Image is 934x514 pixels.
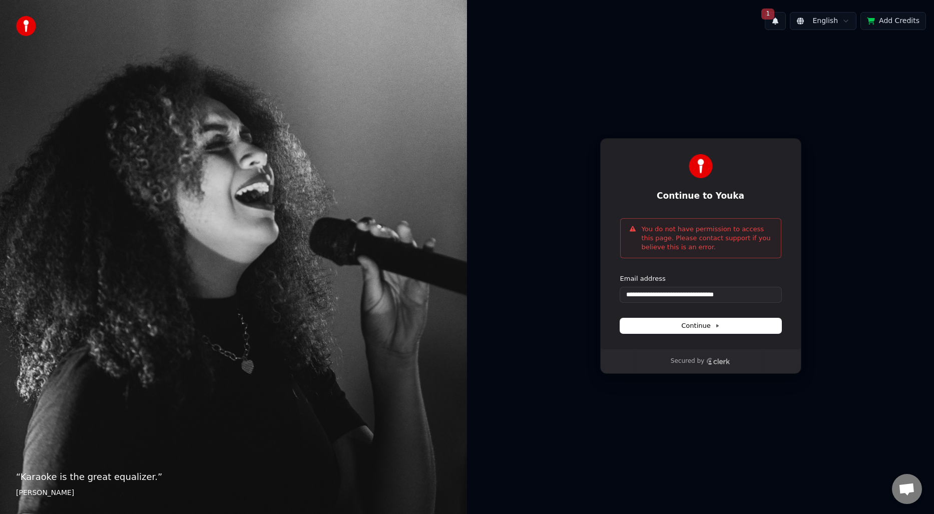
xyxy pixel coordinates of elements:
span: Continue [681,321,719,330]
div: Open chat [892,474,922,504]
label: Email address [620,274,666,283]
p: You do not have permission to access this page. Please contact support if you believe this is an ... [642,225,773,252]
p: Secured by [671,357,704,365]
a: Clerk logo [706,358,730,365]
button: Add Credits [860,12,926,30]
img: youka [16,16,36,36]
button: 1 [765,12,786,30]
button: Continue [620,318,781,333]
p: “ Karaoke is the great equalizer. ” [16,470,451,484]
img: Youka [689,154,713,178]
span: 1 [761,9,774,20]
h1: Continue to Youka [620,190,781,202]
footer: [PERSON_NAME] [16,488,451,498]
